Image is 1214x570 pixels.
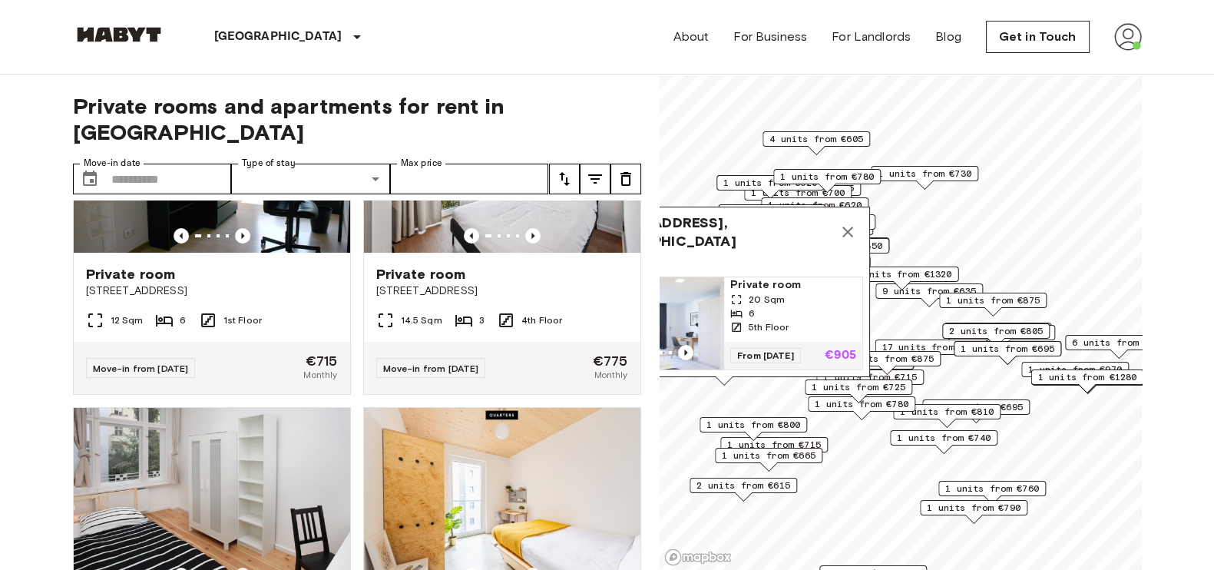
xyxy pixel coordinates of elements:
div: Map marker [716,175,824,199]
img: avatar [1114,23,1142,51]
button: Previous image [678,345,693,360]
span: Move-in from [DATE] [383,363,479,374]
a: About [673,28,710,46]
span: Private room [376,265,466,283]
button: Previous image [235,228,250,244]
span: 1 units from €740 [897,431,991,445]
span: Move-in from [DATE] [93,363,189,374]
span: 2 units from €615 [696,479,790,492]
div: Map marker [1030,370,1143,393]
span: 1 units from €620 [723,176,817,190]
div: Map marker [761,197,868,221]
button: Choose date [74,164,105,194]
div: Map marker [816,370,924,393]
span: Private rooms and apartments for rent in [GEOGRAPHIC_DATA] [73,93,641,145]
div: Map marker [944,323,1051,346]
span: 1 units from €810 [900,405,994,419]
span: 1 units from €725 [812,380,905,394]
span: Monthly [303,368,337,382]
span: 6 [749,307,755,320]
span: [STREET_ADDRESS] [86,283,338,299]
a: For Business [733,28,807,46]
img: Habyt [73,27,165,42]
a: Marketing picture of unit DE-01-259-018-03QPrevious imagePrevious imagePrivate room[STREET_ADDRES... [363,68,641,395]
div: Map marker [920,500,1027,524]
span: 3 [479,313,485,327]
span: 1 units from €970 [1028,363,1122,376]
span: 1 units from €715 [727,438,821,452]
span: 1 units from €875 [840,352,934,366]
div: Map marker [893,404,1001,428]
div: Map marker [833,351,941,375]
span: €715 [306,354,338,368]
div: Map marker [875,283,983,307]
span: 6 units from €645 [1072,336,1166,350]
label: Move-in date [84,157,141,170]
span: 1 units from €695 [961,342,1054,356]
div: Map marker [782,238,889,262]
div: Map marker [1021,362,1129,386]
span: 1st Floor [223,313,262,327]
span: From [DATE] [730,348,801,363]
span: 1 units from €800 [706,418,800,432]
span: 2 units from €1320 [852,267,951,281]
div: Map marker [845,267,958,290]
span: 1 units from €715 [823,370,917,384]
span: Private room [730,277,856,293]
span: 2 units from €695 [929,400,1023,414]
div: Map marker [700,417,807,441]
span: 1 units from €1280 [1037,370,1136,384]
p: [GEOGRAPHIC_DATA] [214,28,342,46]
div: Map marker [805,379,912,403]
span: 12 Sqm [111,313,144,327]
p: €905 [824,350,856,362]
span: 17 units from €720 [882,340,981,354]
div: Map marker [690,478,797,502]
button: Previous image [525,228,541,244]
span: 1 units from €780 [780,170,874,184]
div: Map marker [939,293,1047,316]
div: Map marker [954,341,1061,365]
div: Map marker [773,169,881,193]
a: Get in Touch [986,21,1090,53]
span: 4 units from €605 [769,132,863,146]
span: 1 units from €700 [751,186,845,200]
span: Private room [86,265,176,283]
span: 1 units from €760 [945,482,1039,495]
span: 6 [180,313,186,327]
div: Map marker [782,237,889,261]
a: Mapbox logo [664,548,732,566]
label: Max price [401,157,442,170]
div: Map marker [715,448,822,472]
button: tune [610,164,641,194]
button: Previous image [464,228,479,244]
a: Marketing picture of unit DE-01-041-02MPrevious imagePrevious imagePrivate room[STREET_ADDRESS]12... [73,68,351,395]
span: 1 units from €665 [722,449,815,462]
div: Map marker [938,481,1046,505]
span: 1 units [585,257,863,270]
div: Map marker [922,399,1030,423]
span: 5th Floor [749,320,789,334]
div: Map marker [762,131,870,155]
span: Monthly [594,368,627,382]
span: [STREET_ADDRESS], [GEOGRAPHIC_DATA] [585,214,832,250]
span: 1 units from €850 [789,239,882,253]
span: 1 units from €760 [725,205,819,219]
span: 1 units from €730 [878,167,971,181]
div: Map marker [720,437,828,461]
span: 1 units from €790 [927,501,1020,515]
span: 9 units from €635 [882,284,976,298]
div: Map marker [942,323,1050,347]
span: 4th Floor [521,313,562,327]
span: [STREET_ADDRESS] [376,283,628,299]
button: tune [580,164,610,194]
a: Blog [935,28,961,46]
div: Map marker [808,396,915,420]
button: tune [549,164,580,194]
div: Map marker [948,325,1055,349]
span: €775 [593,354,628,368]
a: Marketing picture of unit DE-01-046-001-02HPrevious imagePrevious imagePrivate room20 Sqm65th Flo... [585,277,863,370]
label: Type of stay [242,157,296,170]
div: Map marker [875,340,987,363]
span: 1 units from €780 [815,397,908,411]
